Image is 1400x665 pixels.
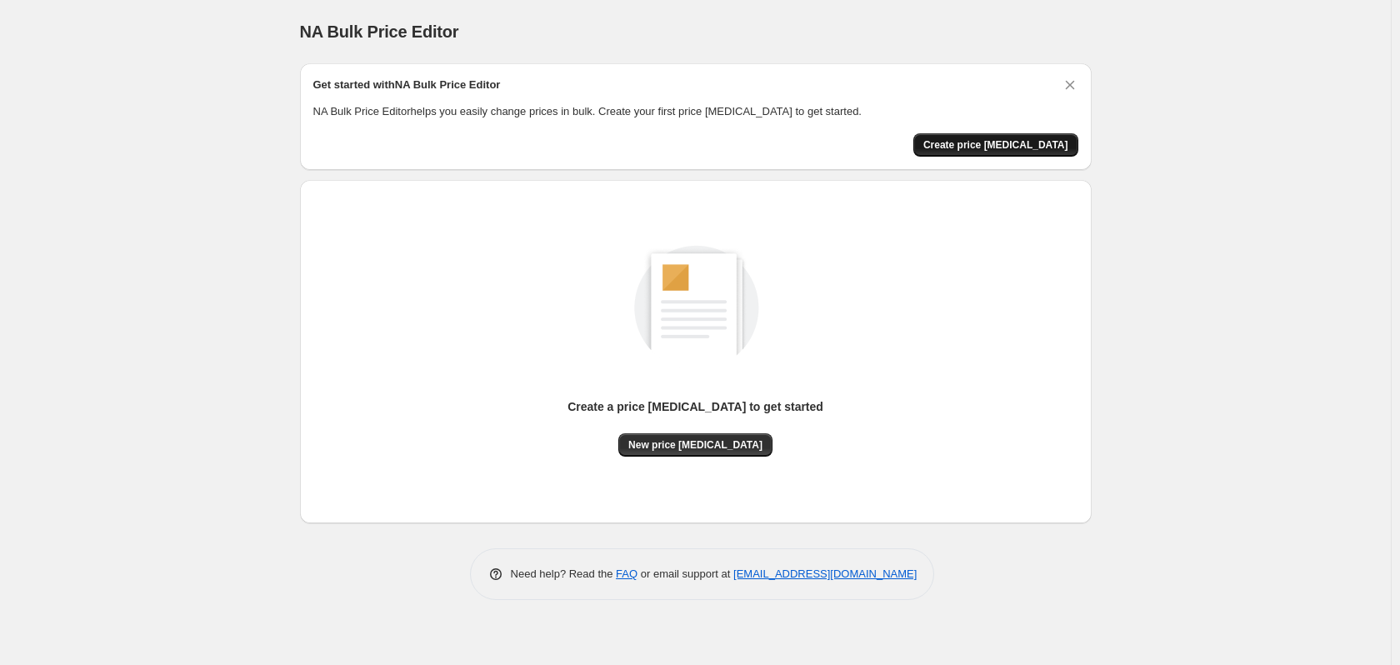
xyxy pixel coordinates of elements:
[913,133,1078,157] button: Create price change job
[616,567,637,580] a: FAQ
[313,77,501,93] h2: Get started with NA Bulk Price Editor
[300,22,459,41] span: NA Bulk Price Editor
[618,433,772,457] button: New price [MEDICAL_DATA]
[567,398,823,415] p: Create a price [MEDICAL_DATA] to get started
[923,138,1068,152] span: Create price [MEDICAL_DATA]
[313,103,1078,120] p: NA Bulk Price Editor helps you easily change prices in bulk. Create your first price [MEDICAL_DAT...
[733,567,917,580] a: [EMAIL_ADDRESS][DOMAIN_NAME]
[628,438,762,452] span: New price [MEDICAL_DATA]
[511,567,617,580] span: Need help? Read the
[1062,77,1078,93] button: Dismiss card
[637,567,733,580] span: or email support at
